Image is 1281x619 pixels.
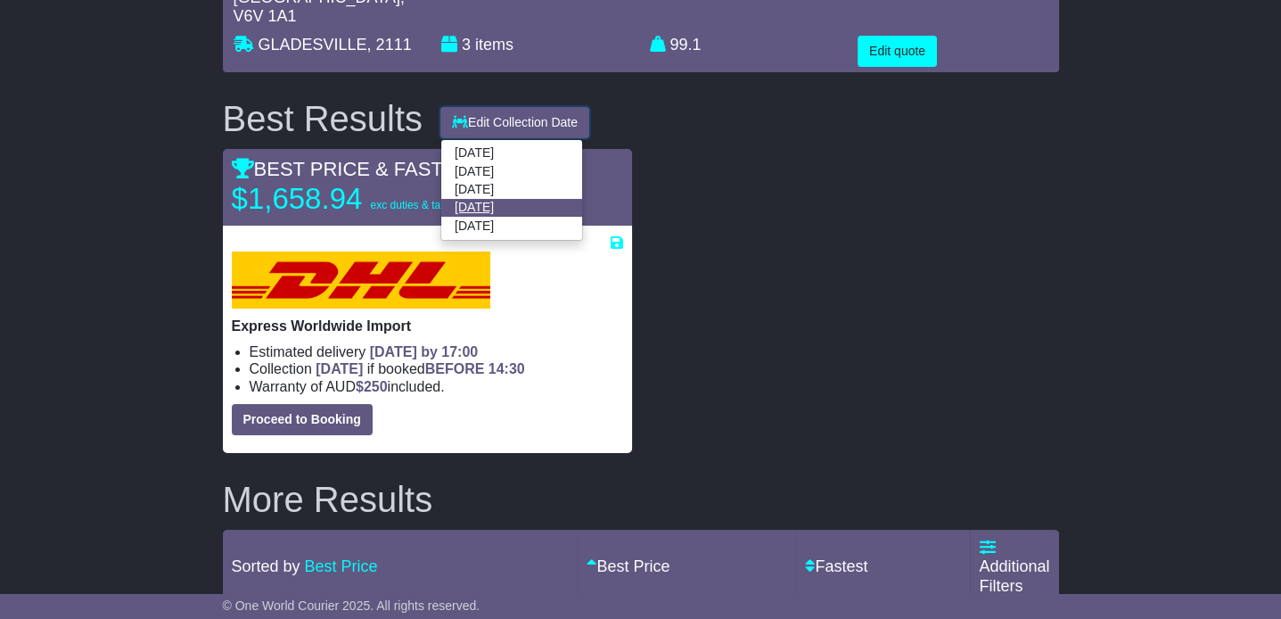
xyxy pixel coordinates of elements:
span: © One World Courier 2025. All rights reserved. [223,598,480,613]
span: 99.1 [670,36,702,54]
li: Collection [250,360,623,377]
a: Fastest [805,557,867,575]
span: $ [356,379,388,394]
span: exc duties & taxes [370,199,456,211]
button: Edit quote [858,36,937,67]
a: [DATE] [441,199,582,217]
a: Best Price [305,557,378,575]
span: if booked [316,361,524,376]
span: , 2111 [367,36,412,54]
li: Warranty of AUD included. [250,378,623,395]
span: 250 [364,379,388,394]
a: [DATE] [441,162,582,180]
span: [DATE] by 17:00 [370,344,479,359]
a: Best Price [587,557,669,575]
button: Edit Collection Date [440,107,589,138]
span: items [475,36,513,54]
button: Proceed to Booking [232,404,373,435]
li: Estimated delivery [250,343,623,360]
span: [DATE] [316,361,363,376]
a: Additional Filters [979,539,1049,595]
a: [DATE] [441,181,582,199]
span: BEST PRICE & FASTEST [232,158,481,180]
img: DHL: Express Worldwide Import [232,252,490,309]
p: Express Worldwide Import [232,318,623,334]
div: Best Results [214,99,432,138]
span: Sorted by [232,557,300,575]
span: GLADESVILLE [259,36,367,54]
a: [DATE] [441,144,582,162]
p: $1,658.94 [232,181,457,217]
a: [DATE] [441,217,582,235]
span: BEFORE [425,361,485,376]
h2: More Results [223,480,1059,519]
span: 3 [462,36,471,54]
span: 14:30 [489,361,525,376]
